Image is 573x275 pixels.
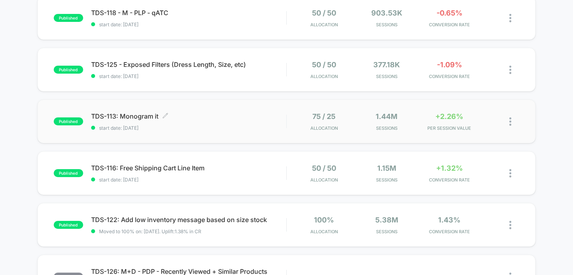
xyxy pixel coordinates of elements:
[310,22,338,27] span: Allocation
[509,221,511,229] img: close
[420,22,479,27] span: CONVERSION RATE
[99,228,201,234] span: Moved to 100% on: [DATE] . Uplift: 1.38% in CR
[373,60,400,69] span: 377.18k
[91,112,286,120] span: TDS-113: Monogram it
[310,125,338,131] span: Allocation
[420,74,479,79] span: CONVERSION RATE
[420,177,479,183] span: CONVERSION RATE
[357,74,416,79] span: Sessions
[509,169,511,177] img: close
[91,73,286,79] span: start date: [DATE]
[377,164,396,172] span: 1.15M
[509,66,511,74] img: close
[357,177,416,183] span: Sessions
[509,117,511,126] img: close
[54,221,83,229] span: published
[91,9,286,17] span: TDS-118 - M - PLP - qATC
[375,216,398,224] span: 5.38M
[420,229,479,234] span: CONVERSION RATE
[91,21,286,27] span: start date: [DATE]
[91,216,286,224] span: TDS-122: Add low inventory message based on size stock
[435,112,463,121] span: +2.26%
[91,60,286,68] span: TDS-125 - Exposed Filters (Dress Length, Size, etc)
[54,66,83,74] span: published
[312,112,335,121] span: 75 / 25
[438,216,460,224] span: 1.43%
[371,9,402,17] span: 903.53k
[54,14,83,22] span: published
[312,164,336,172] span: 50 / 50
[357,22,416,27] span: Sessions
[420,125,479,131] span: PER SESSION VALUE
[376,112,398,121] span: 1.44M
[437,9,462,17] span: -0.65%
[310,177,338,183] span: Allocation
[91,164,286,172] span: TDS-116: Free Shipping Cart Line Item
[91,125,286,131] span: start date: [DATE]
[509,14,511,22] img: close
[314,216,334,224] span: 100%
[54,169,83,177] span: published
[436,164,463,172] span: +1.32%
[310,229,338,234] span: Allocation
[312,60,336,69] span: 50 / 50
[91,177,286,183] span: start date: [DATE]
[437,60,462,69] span: -1.09%
[357,229,416,234] span: Sessions
[310,74,338,79] span: Allocation
[54,117,83,125] span: published
[312,9,336,17] span: 50 / 50
[357,125,416,131] span: Sessions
